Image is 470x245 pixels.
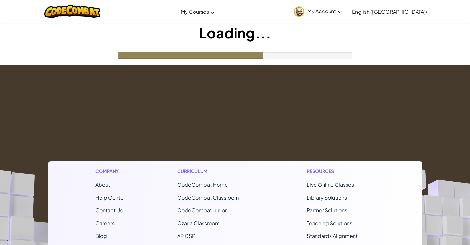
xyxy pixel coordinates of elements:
a: Careers [95,220,115,226]
a: Help Center [95,194,125,201]
span: CodeCombat Home [177,181,228,188]
a: Library Solutions [307,194,347,201]
a: My Account [291,1,345,21]
h1: Loading... [0,23,470,43]
a: Partner Solutions [307,207,347,214]
a: Blog [95,233,107,239]
img: avatar [294,6,304,17]
a: English ([GEOGRAPHIC_DATA]) [349,3,430,20]
a: About [95,181,110,188]
span: My Account [307,8,342,14]
h1: Curriculum [177,168,255,175]
h1: Resources [307,168,375,175]
a: My Courses [178,3,218,20]
span: English ([GEOGRAPHIC_DATA]) [352,8,427,15]
a: CodeCombat Junior [177,207,227,214]
a: Standards Alignment [307,233,358,239]
a: Live Online Classes [307,181,354,188]
img: CodeCombat logo [44,5,100,18]
a: Ozaria Classroom [177,220,220,226]
a: CodeCombat Classroom [177,194,239,201]
h1: Company [95,168,125,175]
a: Teaching Solutions [307,220,352,226]
span: My Courses [181,8,209,15]
a: AP CSP [177,233,195,239]
span: Contact Us [95,207,123,214]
